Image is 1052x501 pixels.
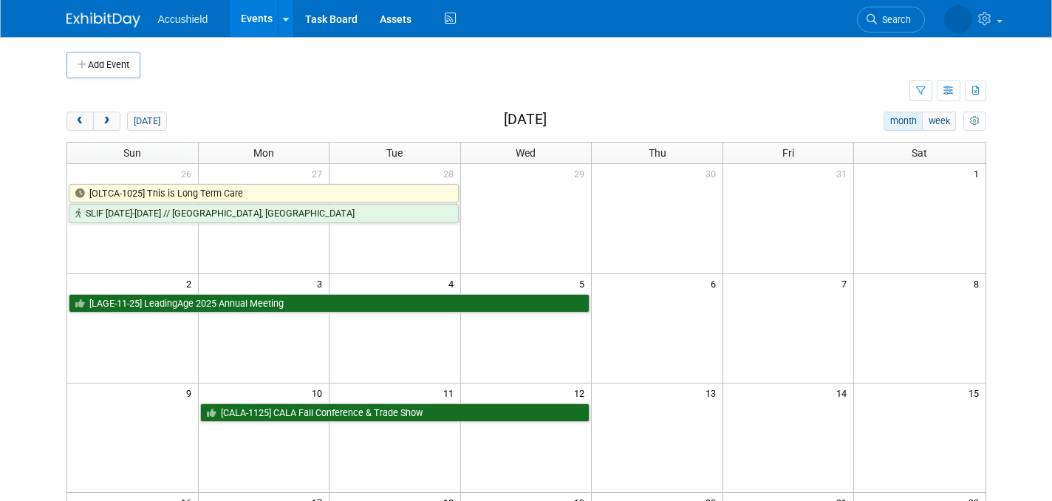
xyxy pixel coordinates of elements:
span: 3 [315,274,329,293]
a: [OLTCA-1025] This is Long Term Care [69,184,459,203]
a: [CALA-1125] CALA Fall Conference & Trade Show [200,403,590,423]
span: 27 [310,164,329,183]
i: Personalize Calendar [970,117,980,126]
button: Add Event [66,52,140,78]
span: 28 [442,164,460,183]
span: 6 [709,274,723,293]
a: Search [857,7,925,33]
span: Sun [123,147,141,159]
button: week [922,112,956,131]
span: 5 [578,274,591,293]
span: Fri [782,147,794,159]
button: prev [66,112,94,131]
span: 8 [972,274,986,293]
span: 13 [704,384,723,402]
span: 9 [185,384,198,402]
span: 4 [447,274,460,293]
span: 12 [573,384,591,402]
span: Tue [386,147,403,159]
span: 11 [442,384,460,402]
span: Wed [516,147,536,159]
span: Search [877,14,911,25]
span: Thu [649,147,666,159]
button: next [93,112,120,131]
button: myCustomButton [963,112,986,131]
span: 1 [972,164,986,183]
span: 30 [704,164,723,183]
span: 14 [835,384,853,402]
a: [LAGE-11-25] LeadingAge 2025 Annual Meeting [69,294,590,313]
img: ExhibitDay [66,13,140,27]
a: SLIF [DATE]-[DATE] // [GEOGRAPHIC_DATA], [GEOGRAPHIC_DATA] [69,204,459,223]
span: 10 [310,384,329,402]
span: 26 [180,164,198,183]
span: Accushield [158,13,208,25]
span: 29 [573,164,591,183]
h2: [DATE] [504,112,547,128]
span: 15 [967,384,986,402]
span: Mon [253,147,274,159]
img: Peggy White [944,5,972,33]
span: 2 [185,274,198,293]
span: Sat [912,147,927,159]
button: [DATE] [127,112,166,131]
span: 31 [835,164,853,183]
button: month [884,112,923,131]
span: 7 [840,274,853,293]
